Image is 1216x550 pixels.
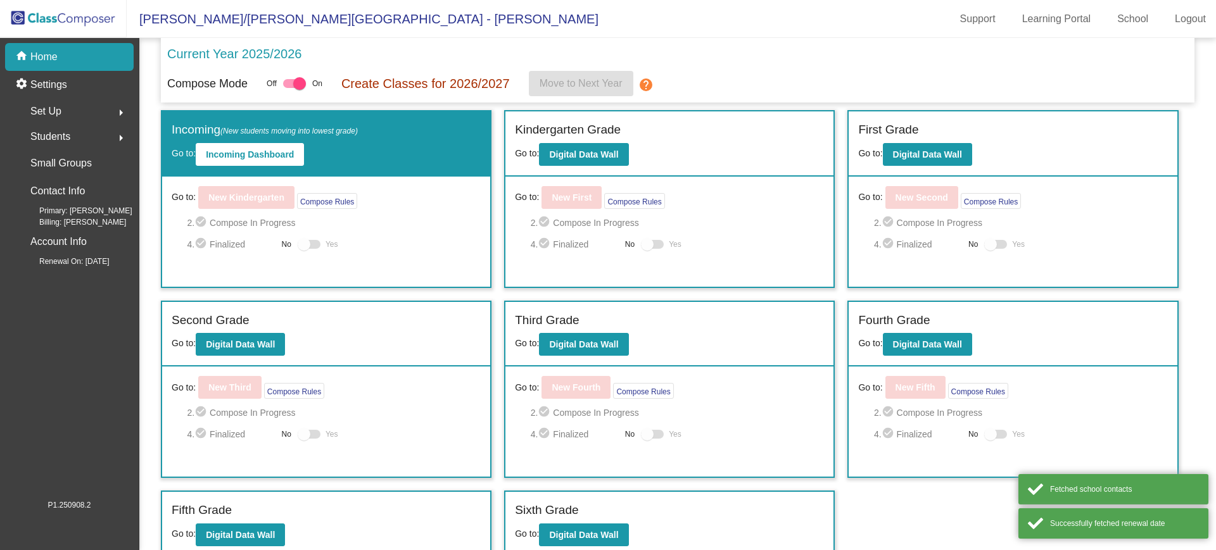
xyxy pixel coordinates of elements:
label: Third Grade [515,311,579,330]
button: New Third [198,376,262,399]
div: Successfully fetched renewal date [1050,518,1199,529]
mat-icon: check_circle [538,405,553,420]
span: On [312,78,322,89]
mat-icon: check_circle [538,215,553,230]
b: Incoming Dashboard [206,149,294,159]
mat-icon: check_circle [194,427,210,442]
div: Fetched school contacts [1050,484,1199,495]
button: Digital Data Wall [883,143,972,166]
a: Support [950,9,1006,29]
button: Digital Data Wall [196,523,285,546]
label: Second Grade [172,311,250,330]
mat-icon: check_circle [882,237,897,252]
p: Settings [30,77,67,92]
p: Compose Mode [167,75,248,92]
span: Yes [669,237,681,252]
span: Go to: [172,381,196,394]
span: Billing: [PERSON_NAME] [19,216,126,228]
button: Digital Data Wall [539,523,628,546]
b: New Third [208,382,251,392]
label: Sixth Grade [515,501,578,520]
button: Incoming Dashboard [196,143,304,166]
span: Yes [669,427,681,442]
label: Kindergarten Grade [515,121,621,139]
mat-icon: help [638,77,654,92]
span: (New students moving into lowest grade) [220,127,358,135]
span: No [625,239,635,250]
span: Go to: [515,381,539,394]
b: Digital Data Wall [206,530,275,540]
label: Fifth Grade [172,501,232,520]
b: Digital Data Wall [206,339,275,349]
b: Digital Data Wall [549,339,618,349]
p: Contact Info [30,182,85,200]
label: Incoming [172,121,358,139]
span: No [968,428,978,440]
span: 4. Finalized [187,427,275,442]
span: Yes [326,237,338,252]
label: First Grade [858,121,918,139]
b: Digital Data Wall [549,530,618,540]
span: 2. Compose In Progress [187,215,481,230]
span: 4. Finalized [531,237,619,252]
span: Go to: [172,148,196,158]
p: Current Year 2025/2026 [167,44,301,63]
span: No [968,239,978,250]
a: Logout [1165,9,1216,29]
span: Go to: [515,191,539,204]
button: Compose Rules [264,383,324,399]
mat-icon: check_circle [538,427,553,442]
button: Digital Data Wall [539,143,628,166]
mat-icon: arrow_right [113,105,129,120]
span: Go to: [515,148,539,158]
span: Go to: [515,338,539,348]
span: 4. Finalized [874,237,962,252]
button: Digital Data Wall [539,333,628,356]
span: Yes [326,427,338,442]
button: New First [541,186,602,209]
p: Create Classes for 2026/2027 [341,74,510,93]
mat-icon: settings [15,77,30,92]
span: 4. Finalized [187,237,275,252]
span: Go to: [172,528,196,539]
b: Digital Data Wall [549,149,618,159]
span: No [282,239,291,250]
span: Go to: [858,338,882,348]
p: Home [30,49,58,65]
mat-icon: arrow_right [113,130,129,146]
button: Compose Rules [948,383,1008,399]
b: New First [552,192,592,203]
b: Digital Data Wall [893,339,962,349]
mat-icon: check_circle [882,215,897,230]
span: Go to: [858,191,882,204]
span: Go to: [172,191,196,204]
a: Learning Portal [1012,9,1101,29]
label: Fourth Grade [858,311,930,330]
p: Account Info [30,233,87,251]
span: No [282,428,291,440]
span: 2. Compose In Progress [187,405,481,420]
mat-icon: home [15,49,30,65]
button: New Kindergarten [198,186,294,209]
mat-icon: check_circle [194,215,210,230]
span: Go to: [515,528,539,539]
b: New Fifth [896,382,935,392]
button: New Fourth [541,376,611,399]
b: New Second [896,192,948,203]
span: Primary: [PERSON_NAME] [19,205,132,216]
button: Compose Rules [297,193,357,209]
mat-icon: check_circle [538,237,553,252]
span: 2. Compose In Progress [531,405,825,420]
mat-icon: check_circle [882,405,897,420]
p: Small Groups [30,154,92,172]
button: Move to Next Year [529,71,633,96]
mat-icon: check_circle [194,405,210,420]
span: 4. Finalized [531,427,619,442]
span: Set Up [30,103,61,120]
span: Yes [1012,237,1025,252]
b: New Fourth [552,382,600,392]
span: Renewal On: [DATE] [19,256,109,267]
span: Off [267,78,277,89]
span: 2. Compose In Progress [874,215,1168,230]
span: Students [30,128,70,146]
